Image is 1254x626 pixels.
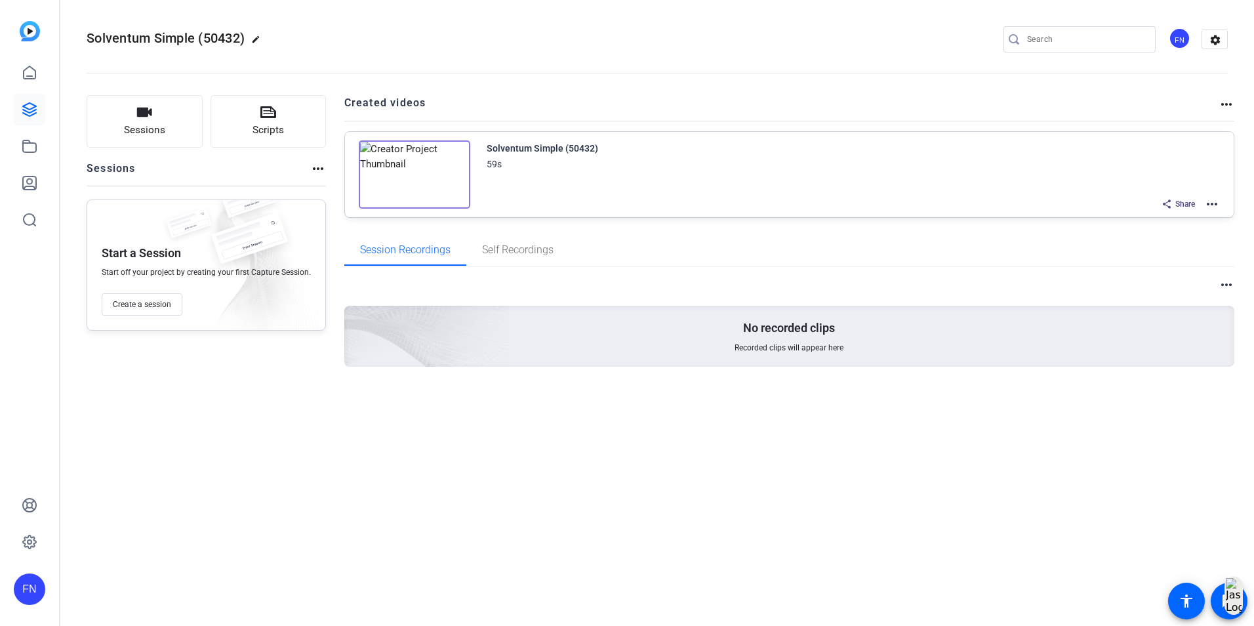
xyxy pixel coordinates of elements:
input: Search [1027,31,1145,47]
button: Scripts [211,95,327,148]
img: blue-gradient.svg [20,21,40,41]
span: Recorded clips will appear here [735,343,843,353]
span: Create a session [113,299,171,310]
h2: Created videos [344,95,1219,121]
button: Create a session [102,293,182,316]
img: embarkstudio-empty-session.png [192,196,319,337]
mat-icon: more_horiz [1219,96,1234,112]
div: 59s [487,156,502,172]
mat-icon: more_horiz [310,161,326,177]
img: embarkstudio-empty-session.png [197,177,510,461]
span: Scripts [253,123,284,138]
mat-icon: more_horiz [1204,196,1220,212]
span: Start off your project by creating your first Capture Session. [102,267,311,278]
div: Solventum Simple (50432) [487,140,598,156]
mat-icon: edit [251,35,267,51]
button: Sessions [87,95,203,148]
mat-icon: accessibility [1179,593,1194,609]
img: fake-session.png [159,208,218,247]
mat-icon: more_horiz [1219,277,1234,293]
div: FN [14,574,45,605]
p: Start a Session [102,245,181,261]
p: No recorded clips [743,320,835,336]
span: Self Recordings [482,245,554,255]
img: Creator Project Thumbnail [359,140,470,209]
ngx-avatar: Fiona Nath [1169,28,1192,51]
img: fake-session.png [213,180,285,228]
h2: Sessions [87,161,136,186]
span: Share [1175,199,1195,209]
img: fake-session.png [200,213,298,278]
span: Session Recordings [360,245,451,255]
mat-icon: settings [1202,30,1228,50]
div: FN [1169,28,1190,49]
mat-icon: message [1221,593,1237,609]
span: Sessions [124,123,165,138]
span: Solventum Simple (50432) [87,30,245,46]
